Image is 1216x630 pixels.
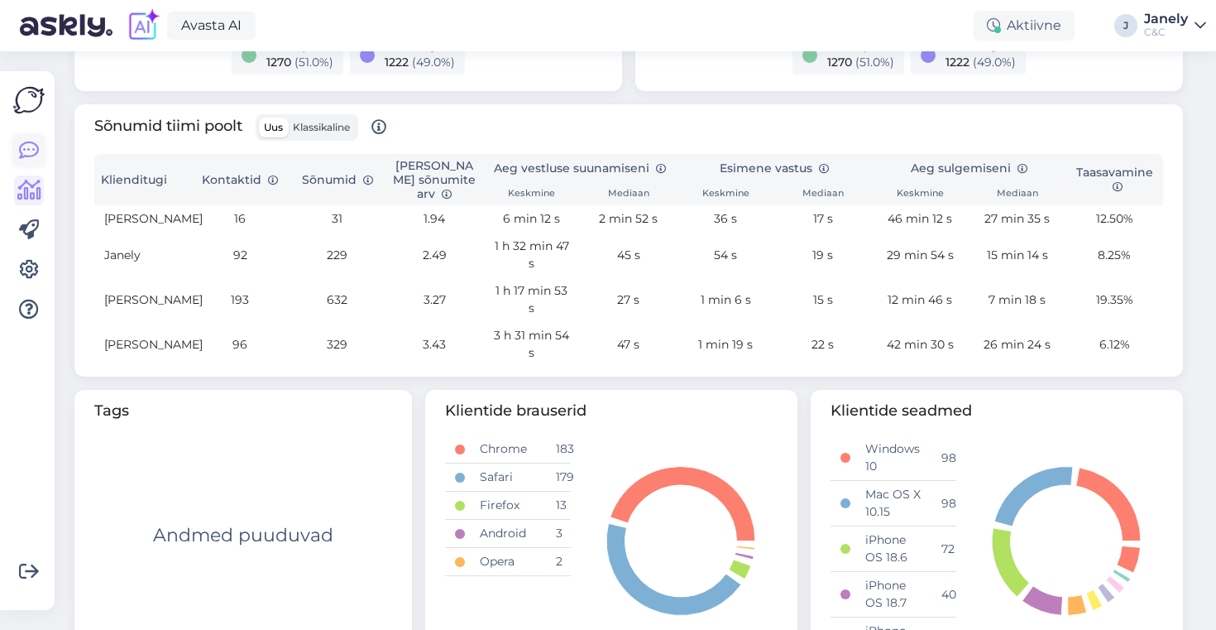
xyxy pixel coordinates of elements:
span: 1222 [385,55,409,70]
td: 1 min 6 s [677,277,774,322]
span: ( 49.0 %) [973,55,1016,70]
td: 98 [931,435,956,481]
td: 47 s [580,322,677,367]
td: 193 [191,277,288,322]
th: Aeg sulgemiseni [872,154,1066,183]
td: 179 [546,464,571,492]
td: iPhone OS 18.7 [855,572,931,618]
span: ( 51.0 %) [855,55,894,70]
td: 31 [289,205,385,233]
td: 2 [546,548,571,576]
td: 16 [191,205,288,233]
td: 45 s [580,233,677,277]
td: 7 min 18 s [969,277,1065,322]
td: 3.43 [385,322,482,367]
td: 632 [289,277,385,322]
td: 19 s [774,233,871,277]
td: 54 s [677,233,774,277]
td: 183 [546,435,571,464]
span: 1270 [827,55,852,70]
td: 2 min 52 s [580,205,677,233]
th: [PERSON_NAME] sõnumite arv [385,154,482,205]
td: 3.27 [385,277,482,322]
th: Kontaktid [191,154,288,205]
th: Keskmine [483,183,580,206]
td: 1.94 [385,205,482,233]
td: Janely [94,233,191,277]
td: Firefox [470,492,545,520]
th: Mediaan [969,183,1065,206]
td: [PERSON_NAME] [94,205,191,233]
span: Uus [264,121,283,133]
th: Esimene vastus [677,154,872,183]
span: ( 51.0 %) [294,55,333,70]
span: Klientide seadmed [831,400,1163,422]
td: [PERSON_NAME] [94,322,191,367]
div: Aktiivne [974,11,1075,41]
td: 329 [289,322,385,367]
td: 98 [931,481,956,527]
th: Sõnumid [289,154,385,205]
a: JanelyC&C [1144,12,1206,39]
td: 229 [289,233,385,277]
th: Mediaan [774,183,871,206]
td: 3 h 31 min 54 s [483,322,580,367]
th: Mediaan [580,183,677,206]
td: Mac OS X 10.15 [855,481,931,527]
div: J [1114,14,1137,37]
td: Windows 10 [855,435,931,481]
span: Klassikaline [293,121,350,133]
td: 27 s [580,277,677,322]
th: Keskmine [677,183,774,206]
span: Klientide brauserid [445,400,778,422]
th: Taasavamine [1066,154,1163,205]
td: iPhone OS 18.6 [855,527,931,572]
td: 1 h 32 min 47 s [483,233,580,277]
td: [PERSON_NAME] [94,277,191,322]
td: 96 [191,322,288,367]
td: 13 [546,492,571,520]
td: 15 s [774,277,871,322]
span: Tags [94,400,392,422]
td: 46 min 12 s [872,205,969,233]
img: Askly Logo [13,84,45,116]
div: Janely [1144,12,1188,26]
td: 1 min 19 s [677,322,774,367]
td: 12.50% [1066,205,1163,233]
td: 6.12% [1066,322,1163,367]
th: Aeg vestluse suunamiseni [483,154,677,183]
td: 72 [931,527,956,572]
img: explore-ai [126,8,160,43]
td: 27 min 35 s [969,205,1065,233]
td: 29 min 54 s [872,233,969,277]
td: Android [470,520,545,548]
td: Safari [470,464,545,492]
td: 42 min 30 s [872,322,969,367]
td: 26 min 24 s [969,322,1065,367]
div: Andmed puuduvad [153,522,333,549]
td: 19.35% [1066,277,1163,322]
td: 36 s [677,205,774,233]
span: 1222 [946,55,969,70]
div: C&C [1144,26,1188,39]
td: 22 s [774,322,871,367]
span: Sõnumid tiimi poolt [94,114,386,141]
span: ( 49.0 %) [412,55,455,70]
td: 12 min 46 s [872,277,969,322]
td: 2.49 [385,233,482,277]
td: 15 min 14 s [969,233,1065,277]
td: Chrome [470,435,545,464]
td: 92 [191,233,288,277]
th: Keskmine [872,183,969,206]
td: Opera [470,548,545,576]
td: 8.25% [1066,233,1163,277]
td: 17 s [774,205,871,233]
td: 40 [931,572,956,618]
span: 1270 [266,55,291,70]
td: 6 min 12 s [483,205,580,233]
a: Avasta AI [167,12,256,40]
th: Klienditugi [94,154,191,205]
td: 1 h 17 min 53 s [483,277,580,322]
td: 3 [546,520,571,548]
